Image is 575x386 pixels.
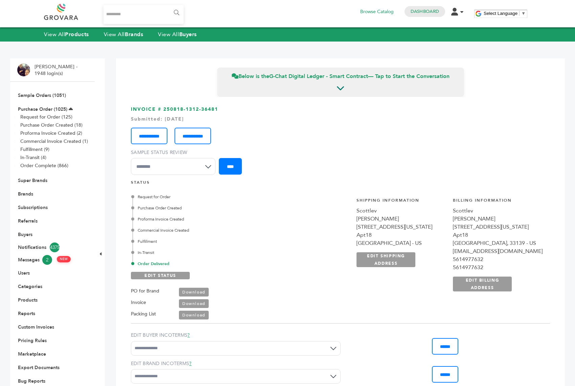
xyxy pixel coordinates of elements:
a: Subscriptions [18,204,48,211]
h4: STATUS [131,180,550,189]
a: View AllBrands [104,31,143,38]
a: View AllProducts [44,31,89,38]
a: EDIT STATUS [131,272,190,279]
a: Purchase Order Created (18) [20,122,83,128]
a: ? [187,332,190,338]
a: Bug Reports [18,378,45,384]
span: Select Language [484,11,517,16]
input: Search... [103,5,184,24]
h4: Billing Information [453,198,543,207]
a: View AllBuyers [158,31,197,38]
div: Scottlev [356,207,446,215]
a: Products [18,297,38,303]
div: Commercial Invoice Created [133,227,278,233]
label: Packing List [131,310,156,318]
div: Scottlev [453,207,543,215]
a: Commercial Invoice Created (1) [20,138,88,145]
strong: Buyers [179,31,197,38]
div: [EMAIL_ADDRESS][DOMAIN_NAME] [453,247,543,255]
div: In-Transit [133,250,278,256]
a: Categories [18,283,42,290]
span: 4375 [50,242,60,252]
a: Request for Order (125) [20,114,72,120]
div: Submitted: [DATE] [131,116,550,123]
strong: G-Chat Digital Ledger - Smart Contract [269,73,368,80]
strong: Brands [125,31,143,38]
a: Sample Orders (1051) [18,92,66,99]
a: Select Language​ [484,11,526,16]
div: Fulfillment [133,238,278,245]
a: Download [179,288,209,297]
a: Fulfillment (9) [20,146,49,153]
label: Invoice [131,299,146,307]
label: EDIT BRAND INCOTERMS [131,360,341,367]
a: Referrals [18,218,38,224]
a: Notifications4375 [18,242,87,252]
span: ▼ [521,11,526,16]
div: Apt18 [453,231,543,239]
strong: Products [65,31,89,38]
div: Request for Order [133,194,278,200]
div: Purchase Order Created [133,205,278,211]
label: Sample Status Review [131,149,219,156]
a: Proforma Invoice Created (2) [20,130,82,136]
span: NEW [57,256,71,262]
div: Apt18 [356,231,446,239]
div: [GEOGRAPHIC_DATA] - US [356,239,446,247]
a: Export Documents [18,364,60,371]
label: PO for Brand [131,287,159,295]
a: Reports [18,310,35,317]
label: EDIT BUYER INCOTERMS [131,332,341,339]
li: [PERSON_NAME] - 1948 login(s) [34,63,79,77]
a: Download [179,311,209,319]
span: Below is the — Tap to Start the Conversation [232,73,450,80]
a: Super Brands [18,177,47,184]
div: 5614977632 [453,255,543,263]
a: Users [18,270,30,276]
a: Order Complete (866) [20,162,68,169]
h3: INVOICE # 250818-1312-36481 [131,106,550,180]
a: Pricing Rules [18,337,47,344]
a: Browse Catalog [360,8,394,16]
a: In-Transit (4) [20,154,46,161]
a: Buyers [18,231,32,238]
div: [PERSON_NAME] [453,215,543,223]
div: Proforma Invoice Created [133,216,278,222]
div: [STREET_ADDRESS][US_STATE] [356,223,446,231]
div: Order Delivered [133,261,278,267]
a: Marketplace [18,351,46,357]
div: [GEOGRAPHIC_DATA], 33139 - US [453,239,543,247]
a: Custom Invoices [18,324,54,330]
a: Download [179,299,209,308]
a: Messages2 NEW [18,255,87,265]
a: EDIT BILLING ADDRESS [453,277,512,291]
a: Dashboard [411,8,439,15]
h4: Shipping Information [356,198,446,207]
a: Purchase Order (1025) [18,106,67,112]
a: ? [189,360,191,367]
div: [PERSON_NAME] [356,215,446,223]
div: [STREET_ADDRESS][US_STATE] [453,223,543,231]
span: 2 [42,255,52,265]
a: Brands [18,191,33,197]
div: 5614977632 [453,263,543,272]
a: EDIT SHIPPING ADDRESS [356,252,415,267]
